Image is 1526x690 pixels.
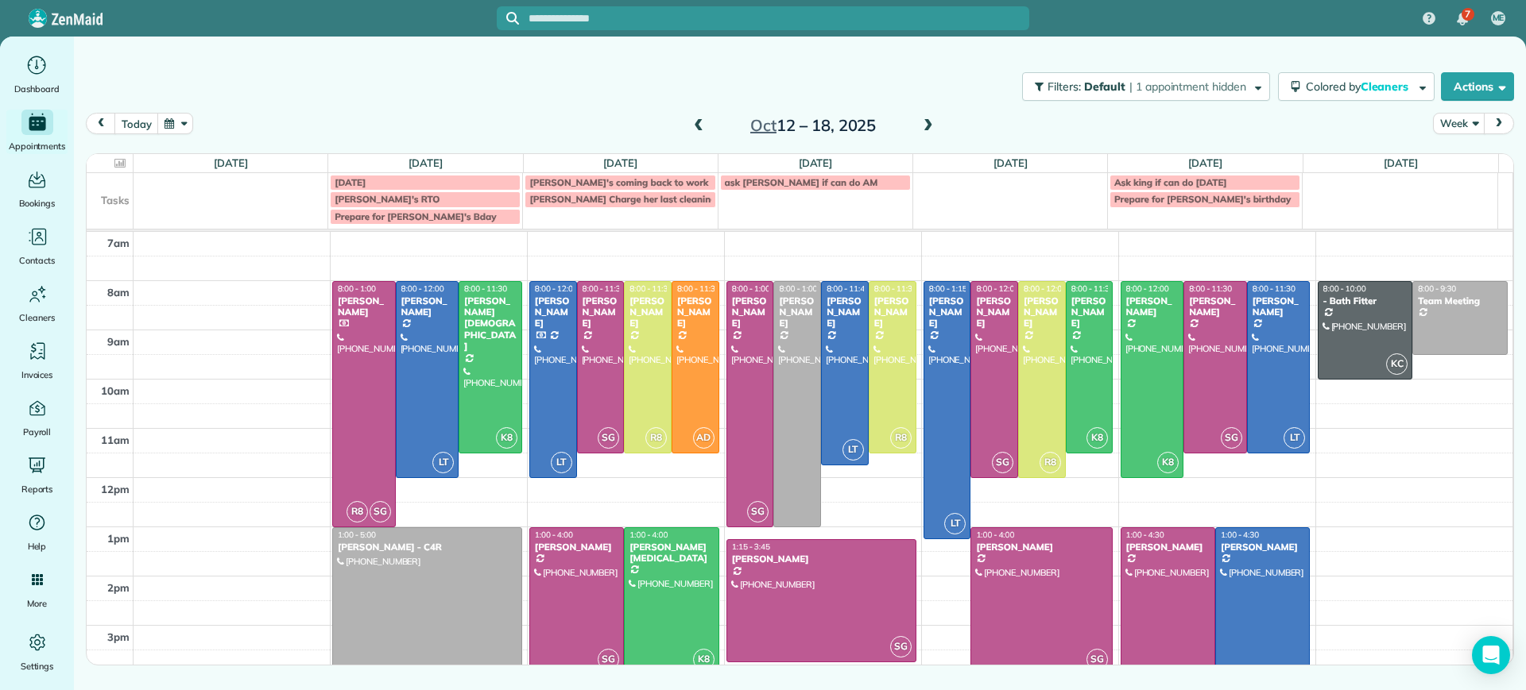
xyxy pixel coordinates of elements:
div: Open Intercom Messenger [1472,636,1510,674]
button: Colored byCleaners [1278,72,1435,101]
a: [DATE] [799,156,833,169]
span: 8:00 - 1:00 [732,283,770,294]
span: Invoices [21,367,53,383]
span: 8:00 - 12:00 [535,283,578,294]
div: [PERSON_NAME] [582,295,620,330]
span: R8 [1040,452,1061,473]
span: SG [992,452,1013,473]
span: Ask king if can do [DATE] [1114,176,1227,188]
button: Filters: Default | 1 appointment hidden [1022,72,1270,101]
a: [DATE] [214,156,248,169]
span: 1:00 - 4:00 [976,530,1014,540]
span: 8:00 - 10:00 [1323,283,1366,294]
span: 12pm [101,483,130,495]
svg: Focus search [506,12,519,25]
a: [DATE] [993,156,1028,169]
span: 1:00 - 4:00 [629,530,668,540]
div: [PERSON_NAME] [534,542,619,553]
span: LT [432,452,454,473]
div: [PERSON_NAME] [975,542,1108,553]
a: Appointments [6,110,68,154]
a: [DATE] [1384,156,1418,169]
span: 8:00 - 12:00 [1126,283,1169,294]
span: K8 [693,649,715,670]
span: R8 [645,427,667,449]
span: 8:00 - 11:45 [827,283,870,294]
span: Prepare for [PERSON_NAME]'s Bday [335,210,496,222]
span: R8 [347,501,368,522]
span: LT [944,513,966,534]
span: 7am [107,237,130,249]
div: [PERSON_NAME][MEDICAL_DATA] [629,542,714,565]
span: 8:00 - 12:00 [401,283,444,294]
span: 8:00 - 1:00 [779,283,817,294]
span: ME [1493,12,1505,25]
a: [DATE] [409,156,443,169]
span: 1pm [107,532,130,545]
span: AD [693,427,715,449]
span: Filters: [1048,79,1081,94]
span: | 1 appointment hidden [1129,79,1246,94]
span: Cleaners [1361,79,1412,94]
span: Default [1084,79,1126,94]
span: K8 [496,427,517,449]
span: 8:00 - 11:30 [1071,283,1114,294]
span: 8:00 - 1:00 [338,283,376,294]
span: Contacts [19,252,55,268]
a: [DATE] [603,156,637,169]
span: 7 [1465,8,1470,21]
span: 8:00 - 11:30 [464,283,507,294]
a: Contacts [6,224,68,268]
span: SG [890,636,912,657]
button: Actions [1441,72,1514,101]
span: [PERSON_NAME] Charge her last cleaning [529,193,716,205]
span: [DATE] [335,176,366,188]
span: Colored by [1306,79,1414,94]
button: prev [86,113,116,134]
span: Help [28,538,47,554]
span: SG [370,501,391,522]
span: 11am [101,434,130,446]
span: Settings [21,658,54,674]
div: [PERSON_NAME][DEMOGRAPHIC_DATA] [463,295,517,353]
div: [PERSON_NAME] [1188,295,1242,318]
div: [PERSON_NAME] [928,295,966,330]
span: 1:00 - 4:30 [1126,530,1164,540]
button: today [114,113,158,134]
div: [PERSON_NAME] [676,295,715,330]
div: [PERSON_NAME] [873,295,912,330]
span: Reports [21,481,53,497]
span: Payroll [23,424,52,440]
div: [PERSON_NAME] [1125,542,1210,553]
div: [PERSON_NAME] [731,295,769,330]
span: ask [PERSON_NAME] if can do AM [725,176,878,188]
span: SG [1086,649,1108,670]
span: 1:00 - 4:30 [1221,530,1259,540]
div: [PERSON_NAME] [975,295,1013,330]
span: 8:00 - 1:15 [929,283,967,294]
div: [PERSON_NAME] [731,553,912,565]
a: [DATE] [1188,156,1222,169]
span: SG [598,649,619,670]
a: Invoices [6,338,68,383]
div: [PERSON_NAME] [826,295,864,330]
span: K8 [1157,452,1179,473]
span: 1:00 - 5:00 [338,530,376,540]
span: 8am [107,286,130,299]
div: - Bath Fitter [1323,295,1408,306]
span: 2pm [107,581,130,594]
span: SG [598,427,619,449]
div: [PERSON_NAME] [534,295,572,330]
span: 8:00 - 12:00 [1024,283,1067,294]
div: [PERSON_NAME] [1071,295,1109,330]
div: 7 unread notifications [1446,2,1479,37]
span: Prepare for [PERSON_NAME]'s birthday [1114,193,1291,205]
div: [PERSON_NAME] [629,295,667,330]
span: [PERSON_NAME]'s RTO [335,193,440,205]
div: [PERSON_NAME] [1023,295,1061,330]
button: next [1484,113,1514,134]
span: Dashboard [14,81,60,97]
span: 3pm [107,630,130,643]
span: 8:00 - 11:30 [874,283,917,294]
span: LT [842,439,864,461]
